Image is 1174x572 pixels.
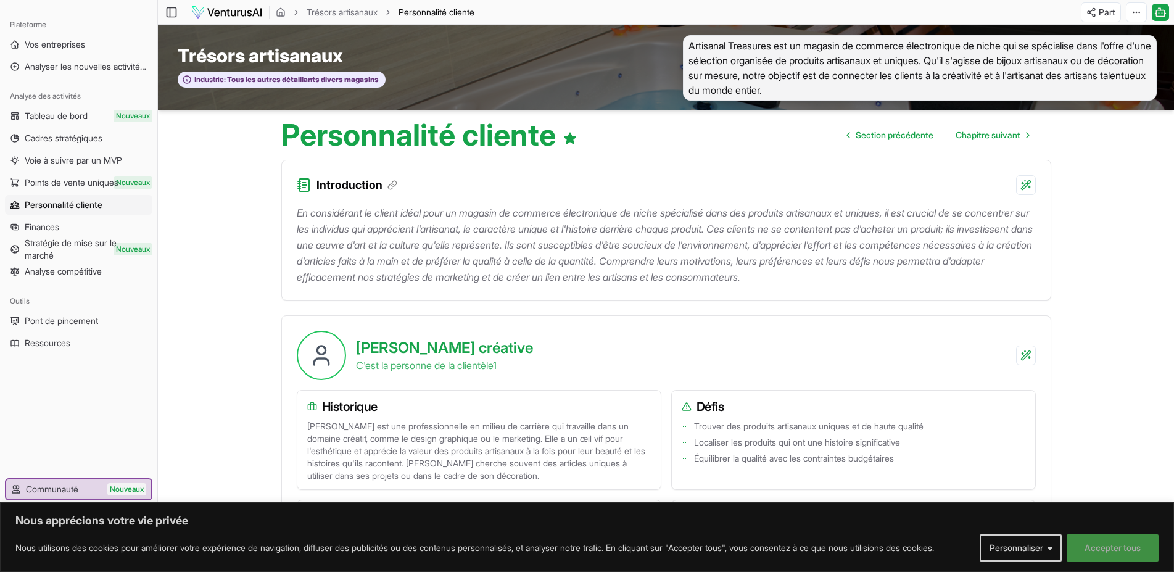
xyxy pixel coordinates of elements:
span: Industrie: [194,75,226,85]
h3: Introduction [316,176,397,194]
span: Finances [25,221,59,233]
p: [PERSON_NAME] est une professionnelle en milieu de carrière qui travaille dans un domaine créatif... [307,420,651,482]
span: Stratégie de mise sur le marché [25,237,147,262]
a: Ressources [5,333,152,353]
a: Aller à la page suivante [946,123,1039,147]
span: Artisanal Treasures est un magasin de commerce électronique de niche qui se spécialise dans l'off... [683,35,1157,101]
a: Finances [5,217,152,237]
span: Voie à suivre par un MVP [25,154,122,167]
span: Nouveaux [114,176,152,189]
a: Pont de pincement [5,311,152,331]
h3: Défis [682,398,1025,415]
nav: pagination [837,123,1039,147]
a: Personnalité cliente [5,195,152,215]
span: Pont de pincement [25,315,98,327]
span: Analyser les nouvelles activités de capitalisation [25,60,147,73]
h3: Historique [307,398,651,415]
span: Ressources [25,337,70,349]
span: Tableau de bord [25,110,88,122]
a: Stratégie de mise sur le marchéNouveaux [5,239,152,259]
span: Nouveaux [114,110,152,122]
span: Analyse compétitive [25,265,102,278]
h1: Personnalité cliente [281,120,577,150]
span: Chapitre suivant [956,129,1020,141]
a: Vos entreprises [5,35,152,54]
span: Points de vente uniques [25,176,118,189]
div: Plateforme [5,15,152,35]
a: CommunautéNouveaux [6,479,151,499]
p: Nous utilisons des cookies pour améliorer votre expérience de navigation, diffuser des publicités... [15,541,934,555]
a: Cadres stratégiques [5,128,152,148]
a: Points de vente uniquesNouveaux [5,173,152,193]
span: Localiser les produits qui ont une histoire significative [694,436,900,449]
img: Logo [191,5,263,20]
p: Nous apprécions votre vie privée [15,513,1159,528]
span: Trouver des produits artisanaux uniques et de haute qualité [694,420,924,433]
span: Part [1099,6,1115,19]
h2: [PERSON_NAME] créative [356,338,533,358]
a: Analyse compétitive [5,262,152,281]
span: Personnalité cliente [399,6,474,19]
button: Industrie:Tous les autres détaillants divers magasins [178,72,386,88]
span: Vos entreprises [25,38,85,51]
span: Équilibrer la qualité avec les contraintes budgétaires [694,452,894,465]
p: C'est la personne de la clientèle 1 [356,358,533,373]
a: Voie à suivre par un MVP [5,151,152,170]
nav: Mureur [276,6,474,19]
span: Personnalité cliente [25,199,102,211]
span: Nouveaux [114,243,152,255]
div: Analyse des activités [5,86,152,106]
button: Personnaliser [980,534,1062,562]
a: Aller à la page précédente [837,123,943,147]
button: Part [1081,2,1121,22]
a: Tableau de bordNouveaux [5,106,152,126]
span: Trésors artisanaux [178,44,343,67]
button: Accepter tous [1067,534,1159,562]
p: En considérant le client idéal pour un magasin de commerce électronique de niche spécialisé dans ... [297,205,1036,285]
span: Nouveaux [107,483,146,495]
span: Cadres stratégiques [25,132,102,144]
span: Tous les autres détaillants divers magasins [226,75,379,85]
div: Outils [5,291,152,311]
a: Trésors artisanaux [307,6,378,19]
span: Section précédente [856,129,933,141]
span: Communauté [26,483,78,495]
a: Analyser les nouvelles activités de capitalisation [5,57,152,77]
